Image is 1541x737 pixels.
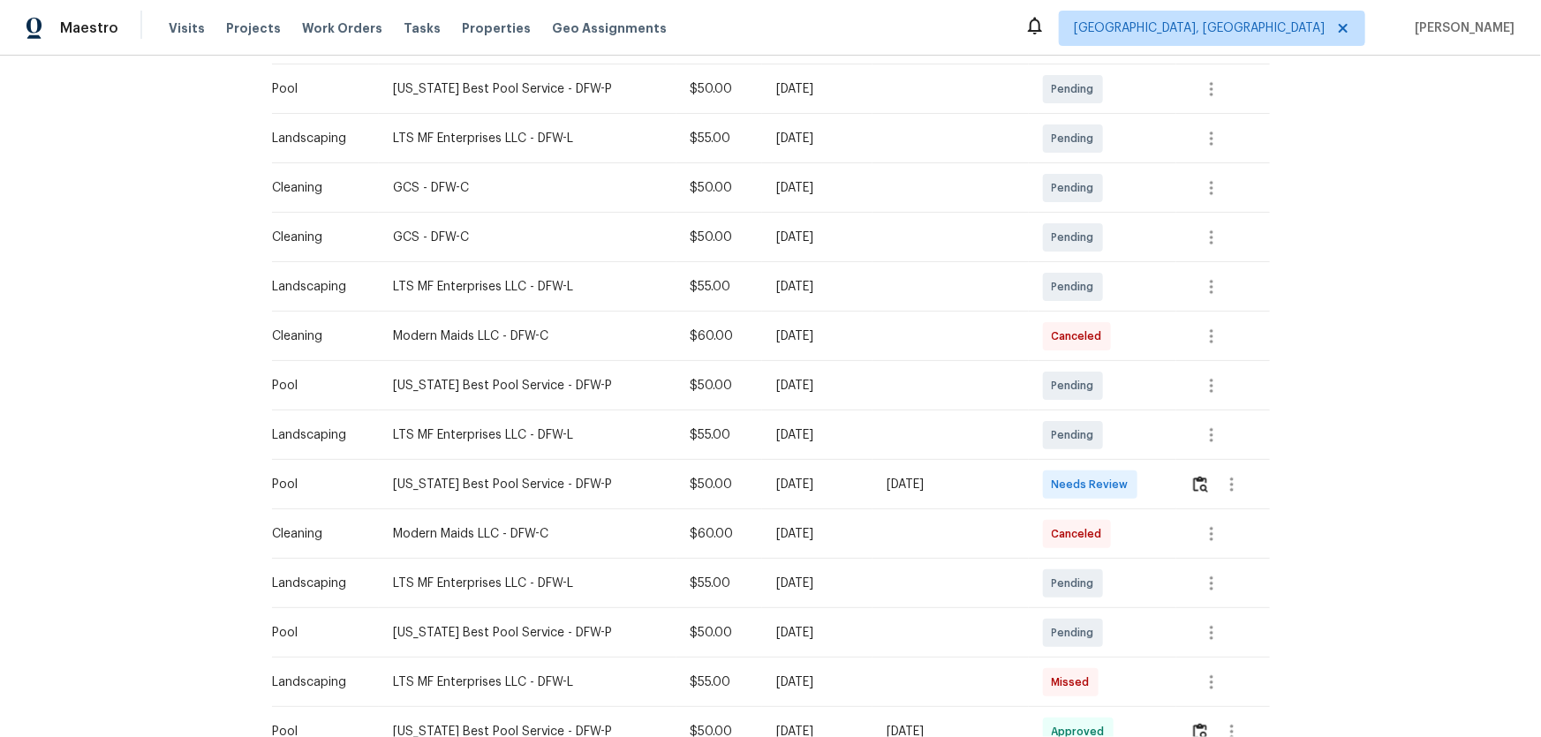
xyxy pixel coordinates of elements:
span: Projects [226,19,281,37]
div: Pool [273,80,365,98]
div: Modern Maids LLC - DFW-C [393,525,662,543]
div: LTS MF Enterprises LLC - DFW-L [393,673,662,691]
div: [DATE] [776,80,858,98]
span: Properties [462,19,531,37]
span: [GEOGRAPHIC_DATA], [GEOGRAPHIC_DATA] [1074,19,1325,37]
span: Pending [1052,130,1101,147]
div: [DATE] [776,377,858,395]
div: [US_STATE] Best Pool Service - DFW-P [393,377,662,395]
span: Pending [1052,179,1101,197]
div: $55.00 [691,278,748,296]
div: LTS MF Enterprises LLC - DFW-L [393,575,662,592]
span: Pending [1052,624,1101,642]
span: Pending [1052,278,1101,296]
div: [DATE] [776,278,858,296]
div: $50.00 [691,476,748,493]
div: [DATE] [776,229,858,246]
span: Maestro [60,19,118,37]
div: $50.00 [691,377,748,395]
div: $50.00 [691,179,748,197]
div: LTS MF Enterprises LLC - DFW-L [393,278,662,296]
div: [DATE] [776,476,858,493]
div: [DATE] [776,179,858,197]
div: Cleaning [273,229,365,246]
div: Pool [273,624,365,642]
span: Visits [169,19,205,37]
div: [DATE] [776,130,858,147]
div: Landscaping [273,130,365,147]
div: Landscaping [273,278,365,296]
div: [DATE] [776,525,858,543]
span: Tasks [404,22,441,34]
div: $55.00 [691,673,748,691]
div: $60.00 [691,327,748,345]
div: Modern Maids LLC - DFW-C [393,327,662,345]
div: $50.00 [691,624,748,642]
span: Canceled [1052,327,1109,345]
img: Review Icon [1193,476,1208,493]
div: [US_STATE] Best Pool Service - DFW-P [393,624,662,642]
div: $55.00 [691,575,748,592]
span: [PERSON_NAME] [1408,19,1515,37]
button: Review Icon [1190,463,1211,506]
div: [DATE] [776,575,858,592]
div: [DATE] [776,327,858,345]
div: Pool [273,476,365,493]
div: [DATE] [776,426,858,444]
span: Pending [1052,426,1101,444]
div: $60.00 [691,525,748,543]
div: Landscaping [273,673,365,691]
div: [DATE] [776,624,858,642]
div: Landscaping [273,575,365,592]
span: Pending [1052,575,1101,592]
div: $50.00 [691,80,748,98]
span: Needs Review [1052,476,1136,493]
div: LTS MF Enterprises LLC - DFW-L [393,130,662,147]
div: Cleaning [273,327,365,345]
div: $55.00 [691,130,748,147]
div: LTS MF Enterprises LLC - DFW-L [393,426,662,444]
span: Geo Assignments [552,19,667,37]
div: Landscaping [273,426,365,444]
div: $55.00 [691,426,748,444]
span: Missed [1052,673,1097,691]
div: [DATE] [887,476,1015,493]
span: Pending [1052,80,1101,98]
span: Pending [1052,229,1101,246]
span: Work Orders [302,19,382,37]
div: [US_STATE] Best Pool Service - DFW-P [393,80,662,98]
div: [US_STATE] Best Pool Service - DFW-P [393,476,662,493]
span: Canceled [1052,525,1109,543]
div: GCS - DFW-C [393,179,662,197]
div: GCS - DFW-C [393,229,662,246]
div: [DATE] [776,673,858,691]
span: Pending [1052,377,1101,395]
div: Cleaning [273,525,365,543]
div: $50.00 [691,229,748,246]
div: Pool [273,377,365,395]
div: Cleaning [273,179,365,197]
